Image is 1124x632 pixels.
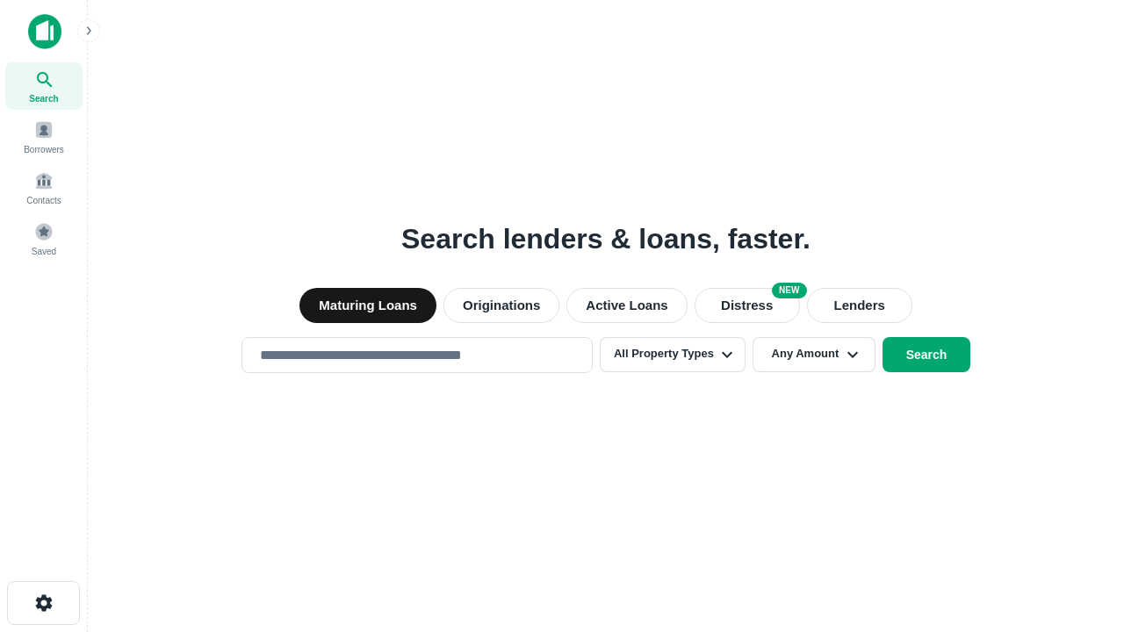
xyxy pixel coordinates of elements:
button: Originations [443,288,564,323]
img: capitalize-icon.png [28,14,61,49]
button: Lenders [813,288,919,323]
h3: Search lenders & loans, faster. [404,218,808,260]
button: All Property Types [596,337,749,372]
iframe: Chat Widget [1036,492,1124,576]
span: Contacts [26,194,61,208]
a: Saved [5,215,83,262]
button: Search [886,337,974,372]
button: Active Loans [571,288,694,323]
span: Borrowers [23,143,65,157]
a: Contacts [5,164,83,212]
a: Search [5,62,83,110]
button: Search distressed loans with lien and other non-mortgage details. [701,288,806,323]
div: NEW [778,283,813,298]
a: Borrowers [5,113,83,161]
span: Search [28,92,60,106]
button: Maturing Loans [294,288,436,323]
button: Any Amount [756,337,879,372]
span: Saved [32,245,57,259]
